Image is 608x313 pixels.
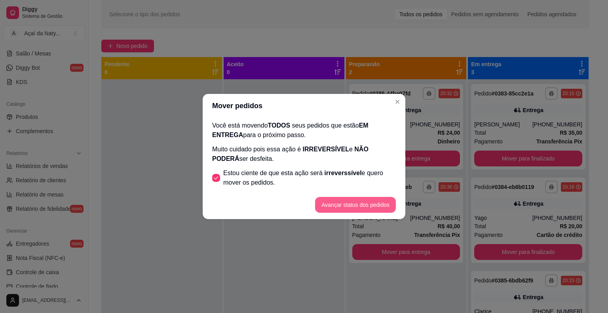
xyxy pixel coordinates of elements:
[212,145,396,164] p: Muito cuidado pois essa ação é e ser desfeita.
[268,122,291,129] span: TODOS
[303,146,349,153] span: IRREVERSÍVEL
[212,146,369,162] span: NÃO PODERÁ
[315,197,396,213] button: Avançar status dos pedidos
[324,170,361,176] span: irreverssível
[391,95,404,108] button: Close
[212,121,396,140] p: Você está movendo seus pedidos que estão para o próximo passo.
[223,168,396,187] span: Estou ciente de que esta ação será e quero mover os pedidos.
[203,94,405,118] header: Mover pedidos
